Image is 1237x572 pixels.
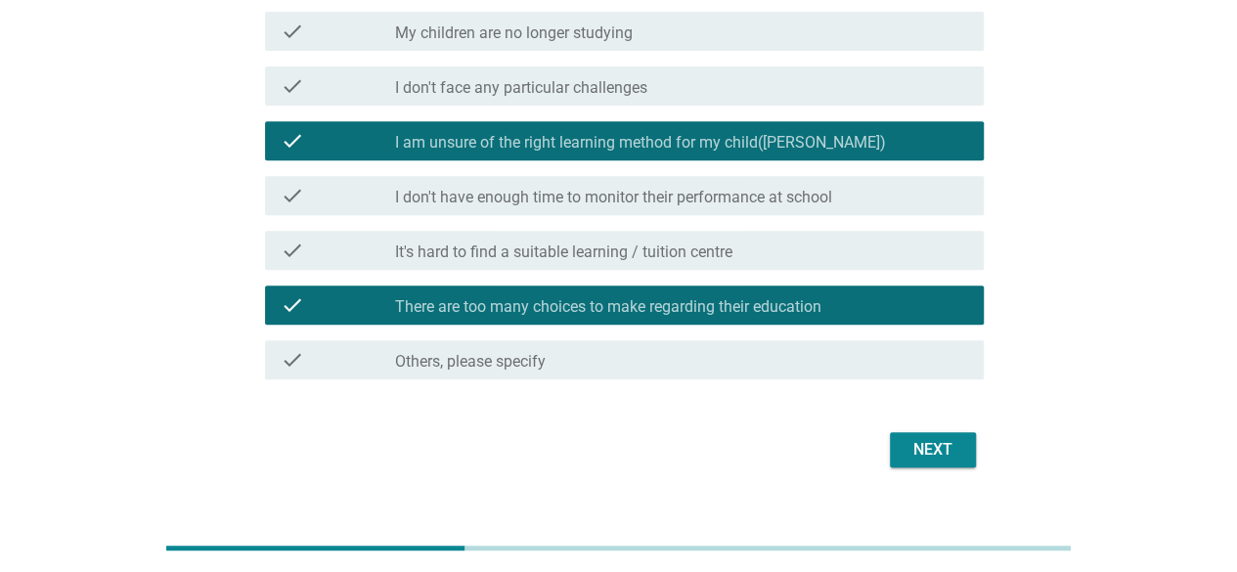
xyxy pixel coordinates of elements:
[395,297,821,317] label: There are too many choices to make regarding their education
[906,438,960,462] div: Next
[395,352,546,372] label: Others, please specify
[281,74,304,98] i: check
[395,133,886,153] label: I am unsure of the right learning method for my child([PERSON_NAME])
[281,184,304,207] i: check
[890,432,976,467] button: Next
[395,188,832,207] label: I don't have enough time to monitor their performance at school
[281,348,304,372] i: check
[395,23,633,43] label: My children are no longer studying
[395,78,647,98] label: I don't face any particular challenges
[281,20,304,43] i: check
[281,129,304,153] i: check
[395,242,732,262] label: It's hard to find a suitable learning / tuition centre
[281,239,304,262] i: check
[281,293,304,317] i: check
